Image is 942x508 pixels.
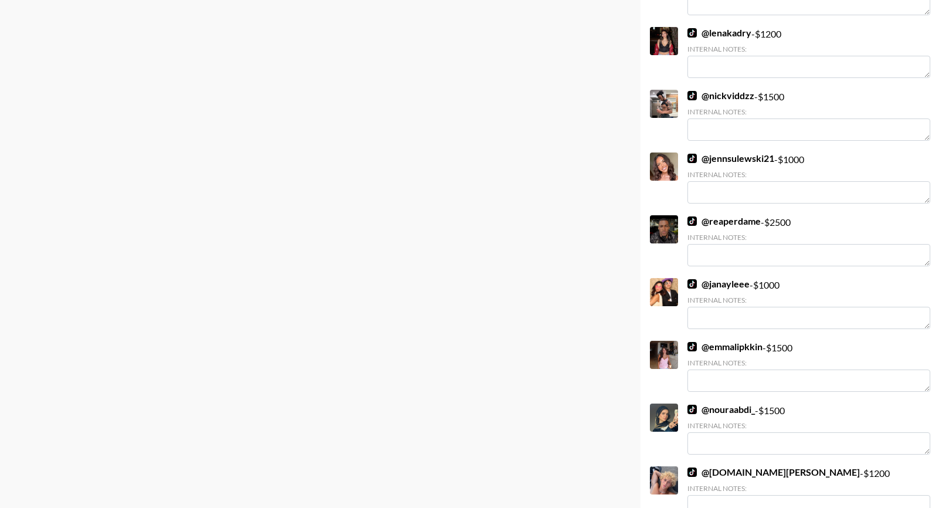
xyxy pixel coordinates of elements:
div: - $ 2500 [687,215,930,266]
div: - $ 1000 [687,278,930,329]
div: Internal Notes: [687,170,930,179]
div: Internal Notes: [687,45,930,53]
div: Internal Notes: [687,421,930,430]
img: TikTok [687,28,697,38]
img: TikTok [687,405,697,414]
div: Internal Notes: [687,233,930,242]
div: - $ 1000 [687,153,930,204]
div: Internal Notes: [687,107,930,116]
div: - $ 1500 [687,341,930,392]
img: TikTok [687,216,697,226]
img: TikTok [687,279,697,289]
div: Internal Notes: [687,296,930,304]
div: - $ 1200 [687,27,930,78]
a: @reaperdame [687,215,761,227]
a: @nouraabdi_ [687,404,755,415]
a: @emmalipkkin [687,341,763,353]
a: @nickviddzz [687,90,754,101]
a: @janayleee [687,278,750,290]
img: TikTok [687,91,697,100]
img: TikTok [687,342,697,351]
div: - $ 1500 [687,90,930,141]
a: @[DOMAIN_NAME][PERSON_NAME] [687,466,860,478]
img: TikTok [687,154,697,163]
div: Internal Notes: [687,358,930,367]
div: Internal Notes: [687,484,930,493]
img: TikTok [687,468,697,477]
a: @lenakadry [687,27,751,39]
a: @jennsulewski21 [687,153,774,164]
div: - $ 1500 [687,404,930,455]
